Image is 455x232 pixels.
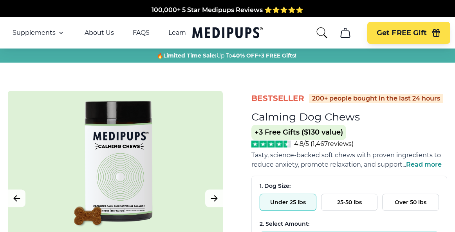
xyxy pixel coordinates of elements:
[251,161,403,168] span: reduce anxiety, promote relaxation, and support
[205,189,223,207] button: Next Image
[382,194,439,211] button: Over 50 lbs
[403,161,442,168] span: ...
[367,22,450,44] button: Get FREE Gift
[251,151,441,159] span: Tasty, science-backed soft chews with proven ingredients to
[321,194,378,211] button: 25-50 lbs
[133,29,150,37] a: FAQS
[406,161,442,168] span: Read more
[157,52,296,59] span: 🔥 Up To +
[377,29,427,38] span: Get FREE Gift
[294,140,354,147] span: 4.8/5 ( 1,467 reviews)
[260,182,439,190] div: 1. Dog Size:
[13,29,56,37] span: Supplements
[97,16,358,23] span: Made In The [GEOGRAPHIC_DATA] from domestic & globally sourced ingredients
[316,27,328,39] button: search
[309,94,443,103] div: 200+ people bought in the last 24 hours
[336,23,355,42] button: cart
[152,6,303,14] span: 100,000+ 5 Star Medipups Reviews ⭐️⭐️⭐️⭐️⭐️
[251,93,304,104] span: BestSeller
[168,29,186,37] a: Learn
[8,189,25,207] button: Previous Image
[85,29,114,37] a: About Us
[192,25,263,41] a: Medipups
[251,140,291,147] img: Stars - 4.8
[251,125,346,140] span: +3 Free Gifts ($130 value)
[260,220,439,228] div: 2. Select Amount:
[251,110,360,123] h1: Calming Dog Chews
[13,28,66,38] button: Supplements
[260,194,316,211] button: Under 25 lbs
